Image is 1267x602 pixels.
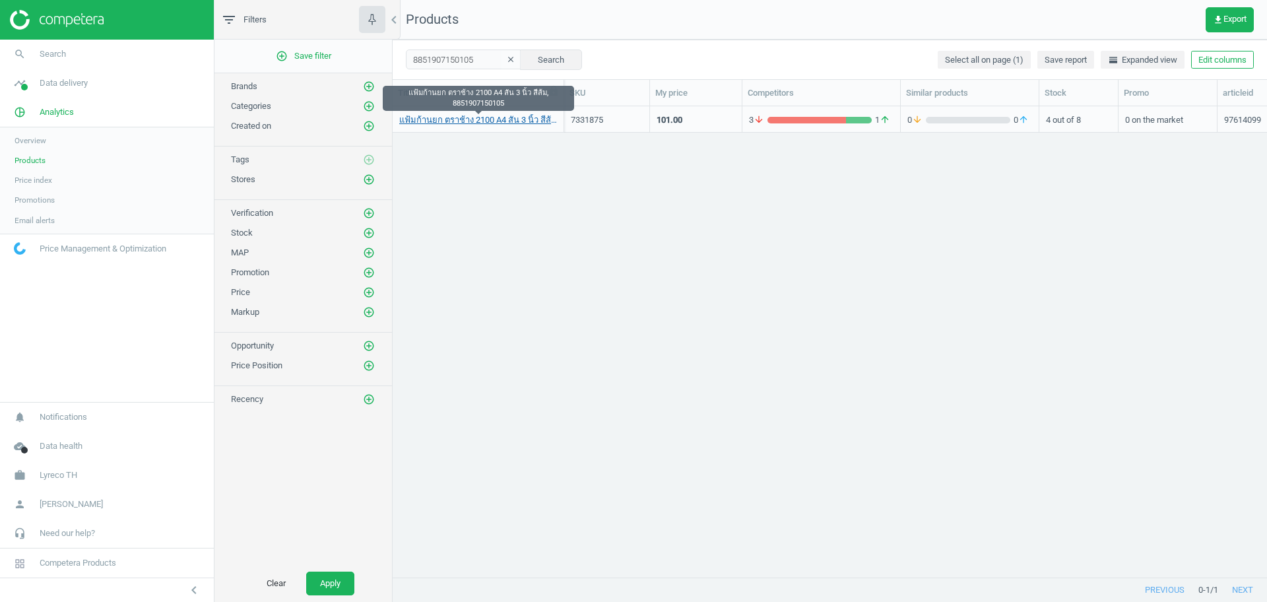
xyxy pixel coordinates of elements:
i: add_circle_outline [363,81,375,92]
button: add_circle_outlineSave filter [214,43,392,69]
i: chevron_left [386,12,402,28]
div: My price [655,87,736,99]
button: Apply [306,572,354,595]
button: Edit columns [1191,51,1254,69]
button: add_circle_outline [362,359,375,372]
span: Price Position [231,360,282,370]
span: Promotions [15,195,55,205]
button: add_circle_outline [362,339,375,352]
i: search [7,42,32,67]
div: grid [393,106,1267,564]
button: previous [1131,578,1198,602]
span: Expanded view [1108,54,1177,66]
i: add_circle_outline [363,267,375,279]
span: Competera Products [40,557,116,569]
span: Need our help? [40,527,95,539]
div: SKU [569,87,644,99]
button: add_circle_outline [362,246,375,259]
span: 0 [1010,114,1032,126]
div: แฟ้มก้านยก ตราช้าง 2100 A4 สัน 3 นิ้ว สีส้ม, 8851907150105 [383,86,574,111]
i: add_circle_outline [363,227,375,239]
i: arrow_downward [754,114,764,126]
span: Stores [231,174,255,184]
div: 7331875 [571,114,643,126]
i: cloud_done [7,434,32,459]
button: get_appExport [1206,7,1254,32]
input: SKU/Title search [406,50,521,69]
div: 4 out of 8 [1046,108,1111,131]
span: Promotion [231,267,269,277]
span: 0 - 1 [1198,584,1210,596]
i: arrow_upward [880,114,890,126]
button: add_circle_outline [362,207,375,220]
button: add_circle_outline [362,226,375,240]
i: person [7,492,32,517]
span: Save report [1045,54,1087,66]
i: add_circle_outline [363,174,375,185]
button: add_circle_outline [362,266,375,279]
span: Recency [231,394,263,404]
span: Search [40,48,66,60]
span: Overview [15,135,46,146]
span: Products [406,11,459,27]
i: add_circle_outline [363,393,375,405]
span: Verification [231,208,273,218]
i: chevron_left [186,582,202,598]
button: add_circle_outline [362,393,375,406]
span: Analytics [40,106,74,118]
span: 0 [907,114,926,126]
div: Promo [1124,87,1212,99]
span: 1 [872,114,893,126]
i: arrow_downward [912,114,923,126]
a: แฟ้มก้านยก ตราช้าง 2100 A4 สัน 3 นิ้ว สีส้ม, 8851907150105 [399,114,557,126]
i: timeline [7,71,32,96]
span: Created on [231,121,271,131]
span: Save filter [276,50,331,62]
span: Products [15,155,46,166]
button: add_circle_outline [362,286,375,299]
i: add_circle_outline [276,50,288,62]
button: add_circle_outline [362,100,375,113]
button: clear [501,51,521,69]
div: 101.00 [657,114,682,126]
i: pie_chart_outlined [7,100,32,125]
i: horizontal_split [1108,55,1119,65]
i: filter_list [221,12,237,28]
button: add_circle_outline [362,119,375,133]
button: add_circle_outline [362,173,375,186]
span: Tags [231,154,249,164]
span: Email alerts [15,215,55,226]
span: Lyreco TH [40,469,77,481]
span: / 1 [1210,584,1218,596]
span: Filters [244,14,267,26]
span: Price index [15,175,52,185]
button: Clear [253,572,300,595]
span: Data delivery [40,77,88,89]
button: Select all on page (1) [938,51,1031,69]
button: add_circle_outline [362,306,375,319]
i: add_circle_outline [363,154,375,166]
span: Markup [231,307,259,317]
span: Price Management & Optimization [40,243,166,255]
i: clear [506,55,515,64]
img: wGWNvw8QSZomAAAAABJRU5ErkJggg== [14,242,26,255]
div: Competitors [748,87,895,99]
img: ajHJNr6hYgQAAAAASUVORK5CYII= [10,10,104,30]
span: Data health [40,440,82,452]
div: Stock [1045,87,1113,99]
span: Notifications [40,411,87,423]
button: Save report [1037,51,1094,69]
i: add_circle_outline [363,100,375,112]
span: 3 [749,114,767,126]
span: Brands [231,81,257,91]
i: get_app [1213,15,1223,25]
i: add_circle_outline [363,247,375,259]
i: add_circle_outline [363,120,375,132]
span: Opportunity [231,341,274,351]
i: add_circle_outline [363,340,375,352]
i: arrow_upward [1018,114,1029,126]
i: add_circle_outline [363,207,375,219]
span: Stock [231,228,253,238]
button: horizontal_splitExpanded view [1101,51,1185,69]
button: add_circle_outline [362,153,375,166]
